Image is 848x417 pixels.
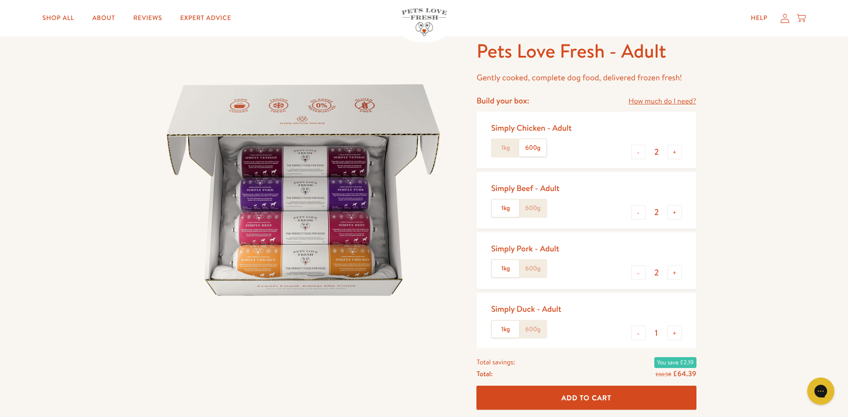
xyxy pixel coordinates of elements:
[803,374,839,408] iframe: Gorgias live chat messenger
[85,9,123,27] a: About
[631,326,646,340] button: -
[491,243,559,254] div: Simply Pork - Adult
[519,260,546,277] label: 600g
[492,139,519,157] label: 1kg
[476,368,492,380] span: Total:
[476,356,515,368] span: Total savings:
[126,9,169,27] a: Reviews
[631,145,646,159] button: -
[492,321,519,338] label: 1kg
[667,205,682,220] button: +
[491,183,559,193] div: Simply Beef - Adult
[476,386,696,410] button: Add To Cart
[628,95,696,108] a: How much do I need?
[476,95,529,106] h4: Build your box:
[744,9,775,27] a: Help
[656,371,672,378] s: £66.58
[519,321,546,338] label: 600g
[492,200,519,217] label: 1kg
[654,357,696,368] span: You save £2.19
[673,369,696,379] span: £64.39
[667,265,682,280] button: +
[562,393,612,402] span: Add To Cart
[631,265,646,280] button: -
[491,123,571,133] div: Simply Chicken - Adult
[152,39,455,342] img: Pets Love Fresh - Adult
[476,39,696,64] h1: Pets Love Fresh - Adult
[667,145,682,159] button: +
[35,9,81,27] a: Shop All
[667,326,682,340] button: +
[173,9,238,27] a: Expert Advice
[519,200,546,217] label: 600g
[402,8,447,36] img: Pets Love Fresh
[519,139,546,157] label: 600g
[476,71,696,85] p: Gently cooked, complete dog food, delivered frozen fresh!
[492,260,519,277] label: 1kg
[631,205,646,220] button: -
[491,304,561,314] div: Simply Duck - Adult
